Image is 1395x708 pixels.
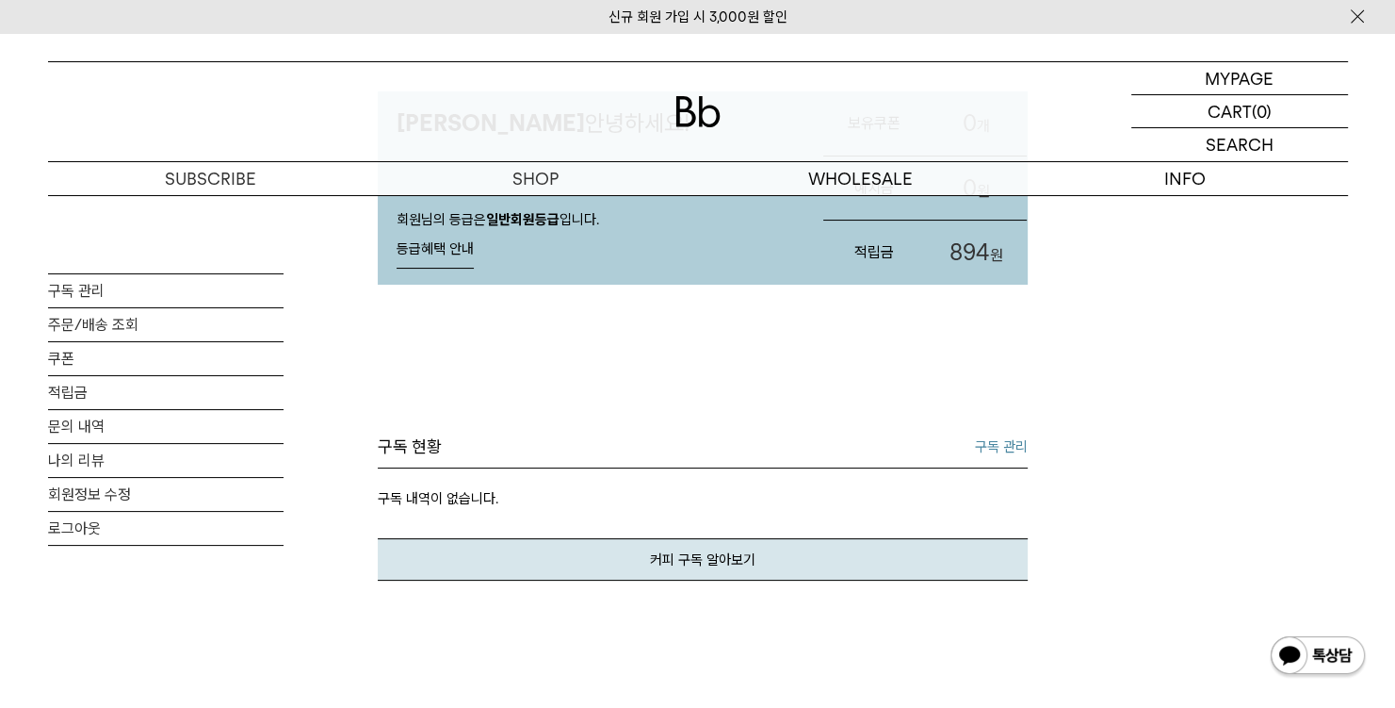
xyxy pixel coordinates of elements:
[48,410,284,443] a: 문의 내역
[1023,162,1348,195] p: INFO
[378,436,442,458] h3: 구독 현황
[963,174,977,202] span: 0
[698,162,1023,195] p: WHOLESALE
[823,227,925,277] h3: 적립금
[48,274,284,307] a: 구독 관리
[1252,95,1272,127] p: (0)
[608,8,787,25] a: 신규 회원 가입 시 3,000원 할인
[1131,62,1348,95] a: MYPAGE
[48,342,284,375] a: 쿠폰
[373,162,698,195] a: SHOP
[1131,95,1348,128] a: CART (0)
[48,376,284,409] a: 적립금
[48,512,284,545] a: 로그아웃
[1205,62,1273,94] p: MYPAGE
[949,239,990,266] span: 894
[48,308,284,341] a: 주문/배송 조회
[675,96,721,127] img: 로고
[48,162,373,195] a: SUBSCRIBE
[925,221,1027,285] a: 894원
[378,538,1028,581] a: 커피 구독 알아보기
[48,478,284,511] a: 회원정보 수정
[1206,128,1273,161] p: SEARCH
[378,192,804,285] div: 회원님의 등급은 입니다.
[975,436,1028,458] a: 구독 관리
[486,211,560,228] strong: 일반회원등급
[48,444,284,477] a: 나의 리뷰
[1269,634,1367,680] img: 카카오톡 채널 1:1 채팅 버튼
[397,231,474,269] a: 등급혜택 안내
[1208,95,1252,127] p: CART
[378,469,1028,538] p: 구독 내역이 없습니다.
